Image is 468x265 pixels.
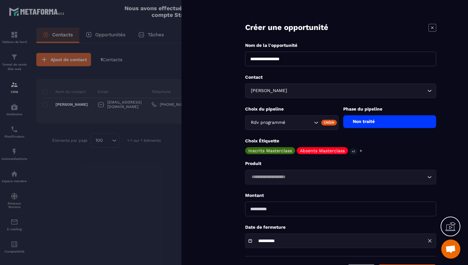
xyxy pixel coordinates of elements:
[245,42,436,48] p: Nom de la l'opportunité
[350,148,357,155] p: +1
[248,148,292,153] p: Inscrits Masterclass
[245,74,436,80] p: Contact
[245,170,436,184] div: Search for option
[245,106,338,112] p: Choix du pipeline
[343,106,436,112] p: Phase du pipeline
[245,83,436,98] div: Search for option
[288,87,426,94] input: Search for option
[245,224,436,230] p: Date de fermeture
[287,119,312,126] input: Search for option
[300,148,345,153] p: Absents Masterclass
[321,120,337,125] div: Créer
[245,115,338,130] div: Search for option
[245,22,328,33] p: Créer une opportunité
[249,87,288,94] span: [PERSON_NAME]
[245,161,436,167] p: Produit
[245,192,436,198] p: Montant
[249,174,426,181] input: Search for option
[249,119,287,126] span: Rdv programmé
[441,240,460,259] div: Ouvrir le chat
[245,138,436,144] p: Choix Étiquette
